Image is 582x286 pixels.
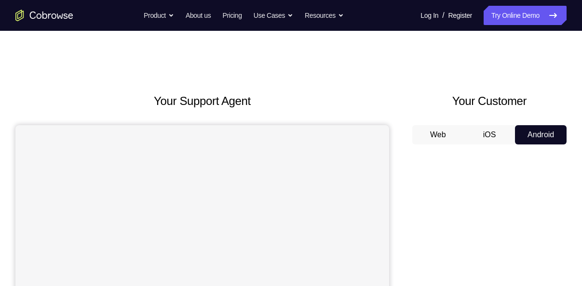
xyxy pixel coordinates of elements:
span: / [442,10,444,21]
a: Try Online Demo [484,6,567,25]
a: About us [186,6,211,25]
button: Android [515,125,567,144]
a: Log In [420,6,438,25]
button: Product [144,6,174,25]
h2: Your Customer [412,92,567,110]
button: Use Cases [254,6,293,25]
a: Go to the home page [15,10,73,21]
button: Web [412,125,464,144]
a: Pricing [222,6,242,25]
button: iOS [464,125,515,144]
button: Resources [305,6,344,25]
h2: Your Support Agent [15,92,389,110]
a: Register [448,6,472,25]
